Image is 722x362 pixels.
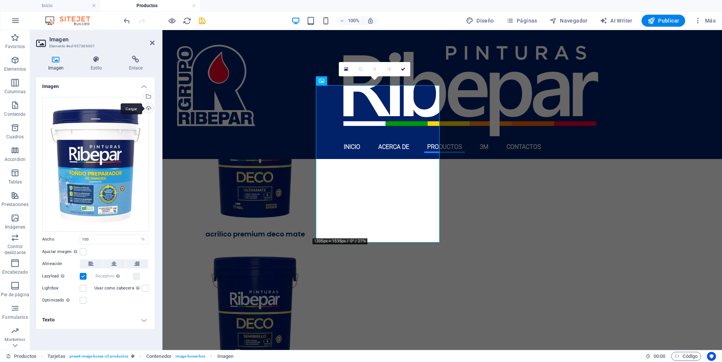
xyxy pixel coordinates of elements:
[646,352,666,361] h6: Tiempo de la sesión
[466,17,494,24] span: Diseño
[36,56,79,71] h4: Imagen
[367,17,374,24] i: Al redimensionar, ajustar el nivel de zoom automáticamente para ajustarse al dispositivo elegido.
[42,296,80,305] label: Optimizado
[367,62,382,76] a: Desenfoque
[36,77,155,91] h4: Imagen
[42,284,80,293] label: Lightbox
[5,156,26,162] p: Accordion
[183,17,191,25] i: Volver a cargar página
[675,352,698,361] span: Código
[5,224,25,230] p: Imágenes
[463,15,497,27] button: Diseño
[197,16,206,25] button: save
[6,352,36,361] a: Productos
[49,36,155,43] h2: Imagen
[131,354,135,358] i: Este elemento es un preajuste personalizable
[8,179,22,185] p: Tablas
[549,17,588,24] span: Navegador
[4,111,26,117] p: Contenido
[336,16,363,25] button: 100%
[503,15,540,27] button: Páginas
[597,15,636,27] button: AI Writer
[2,269,28,275] p: Encabezado
[4,66,26,72] p: Elementos
[217,352,234,361] span: Haz clic para seleccionar y doble clic para editar
[79,56,117,71] h4: Estilo
[5,337,25,343] p: Marketing
[546,15,591,27] button: Navegador
[5,89,26,95] p: Columnas
[198,17,206,25] i: Guardar (Ctrl+S)
[96,272,133,281] label: Receptivo
[707,352,716,361] button: Usercentrics
[2,201,28,208] p: Prestaciones
[659,353,660,359] span: :
[36,311,155,329] h4: Texto
[49,43,140,50] h3: Elemento #ed-957366007
[146,352,171,361] span: Haz clic para seleccionar y doble clic para editar
[42,237,80,241] label: Ancho
[42,247,80,256] label: Ajustar imagen
[648,17,680,24] span: Publicar
[47,352,234,361] nav: breadcrumb
[47,352,65,361] span: Haz clic para seleccionar y doble clic para editar
[353,62,367,76] a: Modo de recorte
[42,259,80,268] label: Alineación
[182,16,191,25] button: reload
[122,16,131,25] button: undo
[1,292,29,298] p: Pie de página
[642,15,686,27] button: Publicar
[174,352,206,361] span: . image-boxes-box
[42,97,149,232] div: untitled-Ef7X2xfBgTsYIbRY4OOYsw.jpg
[42,272,80,281] label: Lazyload
[671,352,701,361] button: Código
[396,62,410,76] a: Confirmar ( Ctrl ⏎ )
[600,17,633,24] span: AI Writer
[43,16,100,25] img: Editor Logo
[506,17,537,24] span: Páginas
[68,352,128,361] span: . preset-image-boxes-v3-productos
[6,134,24,140] p: Cuadros
[5,44,25,50] p: Favoritos
[2,314,27,320] p: Formularios
[117,56,155,71] h4: Enlace
[654,352,665,361] span: 00 00
[347,16,359,25] h6: 100%
[694,17,716,24] span: Más
[691,15,719,27] button: Más
[339,62,353,76] a: Selecciona archivos del administrador de archivos, de la galería de fotos o carga archivo(s)
[143,103,154,114] a: Cargar
[100,2,200,10] h4: Productos
[382,62,396,76] a: Escala de grises
[94,284,142,293] label: Usar como cabecera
